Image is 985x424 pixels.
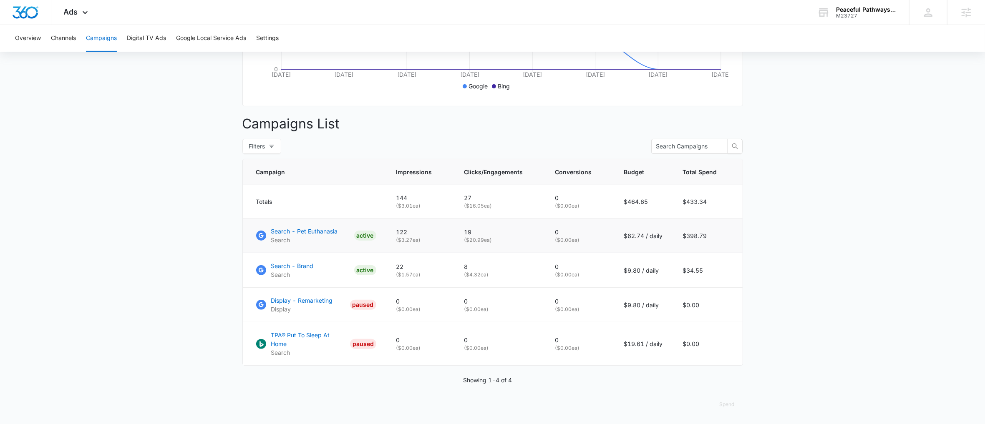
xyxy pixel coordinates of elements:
[256,168,364,176] span: Campaign
[555,336,604,344] p: 0
[555,297,604,306] p: 0
[334,71,353,78] tspan: [DATE]
[711,394,743,414] button: Spend
[673,322,743,366] td: $0.00
[624,168,651,176] span: Budget
[555,202,604,210] p: ( $0.00 ea)
[555,193,604,202] p: 0
[51,25,76,52] button: Channels
[396,202,444,210] p: ( $3.01 ea)
[396,297,444,306] p: 0
[396,168,432,176] span: Impressions
[256,339,266,349] img: Bing
[396,236,444,244] p: ( $3.27 ea)
[711,71,731,78] tspan: [DATE]
[256,296,376,314] a: Google AdsDisplay - RemarketingDisplayPAUSED
[624,301,663,309] p: $9.80 / daily
[555,271,604,278] p: ( $0.00 ea)
[271,270,314,279] p: Search
[624,339,663,348] p: $19.61 / daily
[464,262,535,271] p: 8
[271,261,314,270] p: Search - Brand
[256,300,266,310] img: Google Ads
[464,306,535,313] p: ( $0.00 ea)
[648,71,668,78] tspan: [DATE]
[498,82,510,90] p: Bing
[271,296,333,305] p: Display - Remarketing
[256,331,376,357] a: BingTPA® Put To Sleep At HomeSearchPAUSED
[836,13,897,19] div: account id
[464,202,535,210] p: ( $16.05 ea)
[464,297,535,306] p: 0
[464,336,535,344] p: 0
[271,305,333,314] p: Display
[64,8,78,16] span: Ads
[656,142,716,151] input: Search Campaigns
[271,227,338,236] p: Search - Pet Euthanasia
[354,231,376,241] div: ACTIVE
[464,236,535,244] p: ( $20.99 ea)
[683,168,717,176] span: Total Spend
[256,227,376,244] a: Google AdsSearch - Pet EuthanasiaSearchACTIVE
[624,231,663,240] p: $62.74 / daily
[271,331,347,348] p: TPA® Put To Sleep At Home
[350,300,376,310] div: PAUSED
[127,25,166,52] button: Digital TV Ads
[350,339,376,349] div: PAUSED
[555,344,604,352] p: ( $0.00 ea)
[673,253,743,288] td: $34.55
[397,71,416,78] tspan: [DATE]
[256,231,266,241] img: Google Ads
[396,344,444,352] p: ( $0.00 ea)
[271,236,338,244] p: Search
[396,271,444,278] p: ( $1.57 ea)
[464,228,535,236] p: 19
[256,265,266,275] img: Google Ads
[673,218,743,253] td: $398.79
[673,288,743,322] td: $0.00
[176,25,246,52] button: Google Local Service Ads
[624,266,663,275] p: $9.80 / daily
[555,168,592,176] span: Conversions
[523,71,542,78] tspan: [DATE]
[464,271,535,278] p: ( $4.32 ea)
[396,262,444,271] p: 22
[271,348,347,357] p: Search
[15,25,41,52] button: Overview
[469,82,488,90] p: Google
[256,25,279,52] button: Settings
[464,344,535,352] p: ( $0.00 ea)
[728,143,742,150] span: search
[464,193,535,202] p: 27
[242,139,281,154] button: Filters
[463,376,512,384] p: Showing 1-4 of 4
[396,306,444,313] p: ( $0.00 ea)
[673,185,743,218] td: $433.34
[256,261,376,279] a: Google AdsSearch - BrandSearchACTIVE
[555,262,604,271] p: 0
[274,65,278,73] tspan: 0
[86,25,117,52] button: Campaigns
[836,6,897,13] div: account name
[460,71,479,78] tspan: [DATE]
[354,265,376,275] div: ACTIVE
[396,193,444,202] p: 144
[256,197,376,206] div: Totals
[249,142,265,151] span: Filters
[396,336,444,344] p: 0
[555,228,604,236] p: 0
[396,228,444,236] p: 122
[242,114,743,134] p: Campaigns List
[272,71,291,78] tspan: [DATE]
[728,139,743,154] button: search
[555,236,604,244] p: ( $0.00 ea)
[624,197,663,206] p: $464.65
[464,168,523,176] span: Clicks/Engagements
[585,71,605,78] tspan: [DATE]
[555,306,604,313] p: ( $0.00 ea)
